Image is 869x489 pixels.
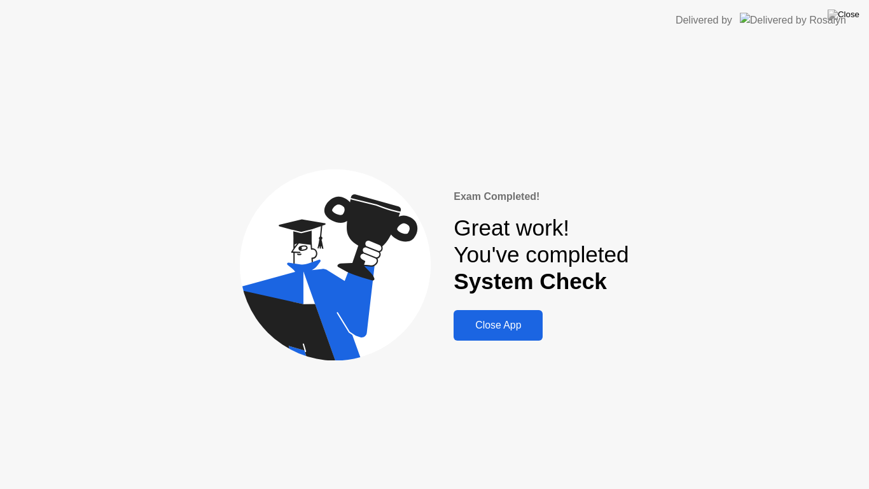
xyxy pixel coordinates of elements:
img: Delivered by Rosalyn [740,13,846,27]
div: Exam Completed! [454,189,629,204]
button: Close App [454,310,543,341]
img: Close [828,10,859,20]
div: Close App [457,320,539,331]
b: System Check [454,269,607,294]
div: Great work! You've completed [454,215,629,295]
div: Delivered by [676,13,732,28]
